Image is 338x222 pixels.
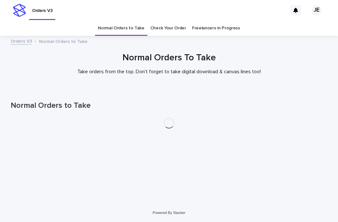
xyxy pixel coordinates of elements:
[98,21,144,36] a: Normal Orders to Take
[13,4,26,17] img: stacker-logo-s-only.png
[39,37,88,45] p: Normal Orders to Take
[11,37,32,45] a: Orders V3
[192,21,240,36] a: Freelancers in Progress
[11,101,327,110] h1: Normal Orders to Take
[11,53,327,64] h1: Normal Orders To Take
[150,21,186,36] a: Check Your Order
[312,5,322,15] div: JE
[40,69,298,75] p: Take orders from the top. Don't forget to take digital download & canvas lines too!
[153,211,185,215] a: Powered By Stacker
